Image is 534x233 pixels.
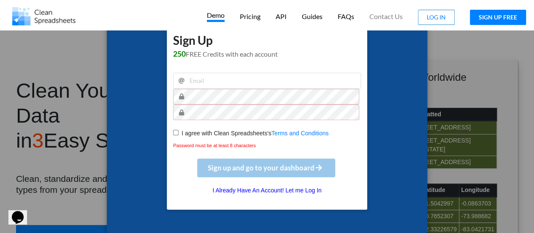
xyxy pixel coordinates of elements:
[418,10,455,25] button: LOG IN
[173,49,186,58] span: 250
[369,13,403,20] span: Contact Us
[173,33,361,58] h1: Sign Up
[173,143,256,148] small: Password must be at least 8 characters
[276,12,287,21] p: API
[427,14,446,21] span: LOG IN
[173,73,361,89] input: Email
[12,7,76,25] img: Logo.png
[173,186,361,195] p: I Already Have An Account! Let me Log In
[179,130,271,137] span: I agree with Clean Spreadsheets's
[8,199,35,225] iframe: chat widget
[240,12,260,21] p: Pricing
[271,130,328,137] a: Terms and Conditions
[207,11,225,22] p: Demo
[338,12,354,21] p: FAQs
[173,50,278,58] span: FREE Credits with each account
[470,10,526,25] button: SIGN UP FREE
[302,12,323,21] p: Guides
